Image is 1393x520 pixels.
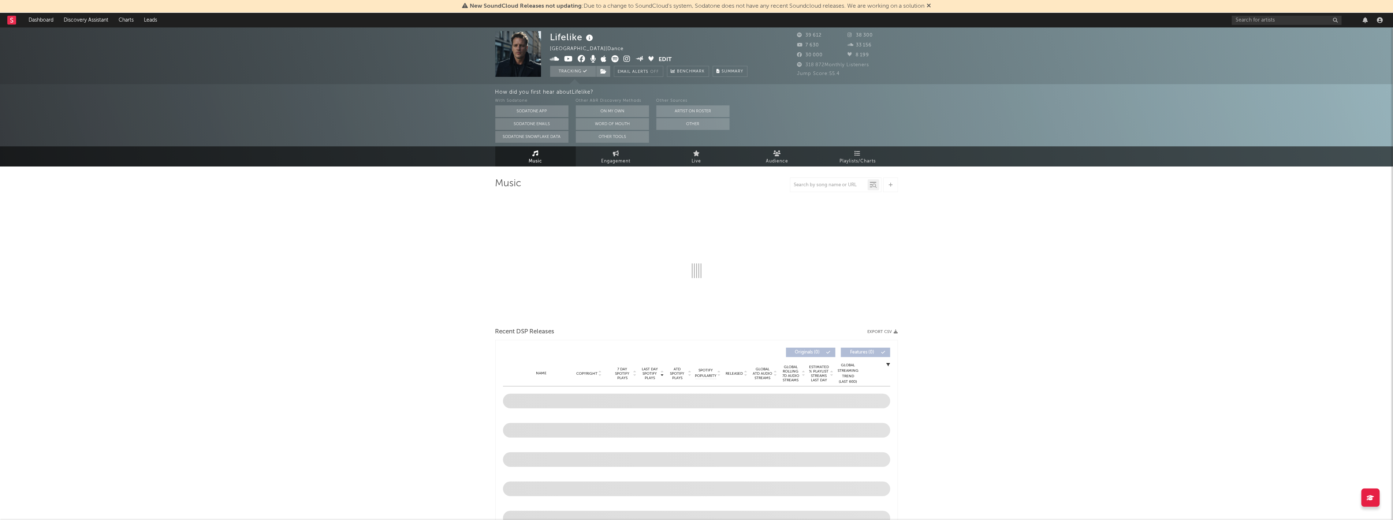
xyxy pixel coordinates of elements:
[495,97,569,105] div: With Sodatone
[797,43,819,48] span: 7 630
[790,182,868,188] input: Search by song name or URL
[692,157,701,166] span: Live
[726,371,743,376] span: Released
[668,367,687,380] span: ATD Spotify Plays
[550,31,595,43] div: Lifelike
[868,330,898,334] button: Export CSV
[766,157,788,166] span: Audience
[786,348,835,357] button: Originals(0)
[495,105,569,117] button: Sodatone App
[23,13,59,27] a: Dashboard
[576,371,597,376] span: Copyright
[722,70,744,74] span: Summary
[495,328,555,336] span: Recent DSP Releases
[470,3,924,9] span: : Due to a change to SoundCloud's system, Sodatone does not have any recent Soundcloud releases. ...
[470,3,582,9] span: New SoundCloud Releases not updating
[695,368,716,379] span: Spotify Popularity
[848,33,873,38] span: 38 300
[797,71,840,76] span: Jump Score: 55.4
[495,131,569,143] button: Sodatone Snowflake Data
[518,371,566,376] div: Name
[797,63,869,67] span: 318 872 Monthly Listeners
[576,118,649,130] button: Word Of Mouth
[651,70,659,74] em: Off
[613,367,632,380] span: 7 Day Spotify Plays
[529,157,542,166] span: Music
[495,146,576,167] a: Music
[550,66,596,77] button: Tracking
[927,3,931,9] span: Dismiss
[495,118,569,130] button: Sodatone Emails
[576,131,649,143] button: Other Tools
[846,350,879,355] span: Features ( 0 )
[601,157,631,166] span: Engagement
[781,365,801,382] span: Global Rolling 7D Audio Streams
[848,43,872,48] span: 33 156
[614,66,663,77] button: Email AlertsOff
[113,13,139,27] a: Charts
[753,367,773,380] span: Global ATD Audio Streams
[576,146,656,167] a: Engagement
[797,33,822,38] span: 39 612
[576,105,649,117] button: On My Own
[737,146,817,167] a: Audience
[550,45,632,53] div: [GEOGRAPHIC_DATA] | Dance
[640,367,660,380] span: Last Day Spotify Plays
[656,118,730,130] button: Other
[841,348,890,357] button: Features(0)
[839,157,876,166] span: Playlists/Charts
[791,350,824,355] span: Originals ( 0 )
[797,53,823,57] span: 30 000
[656,105,730,117] button: Artist on Roster
[809,365,829,382] span: Estimated % Playlist Streams Last Day
[659,55,672,64] button: Edit
[59,13,113,27] a: Discovery Assistant
[677,67,705,76] span: Benchmark
[713,66,748,77] button: Summary
[667,66,709,77] a: Benchmark
[139,13,162,27] a: Leads
[817,146,898,167] a: Playlists/Charts
[656,146,737,167] a: Live
[837,363,859,385] div: Global Streaming Trend (Last 60D)
[656,97,730,105] div: Other Sources
[848,53,869,57] span: 8 199
[1232,16,1342,25] input: Search for artists
[576,97,649,105] div: Other A&R Discovery Methods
